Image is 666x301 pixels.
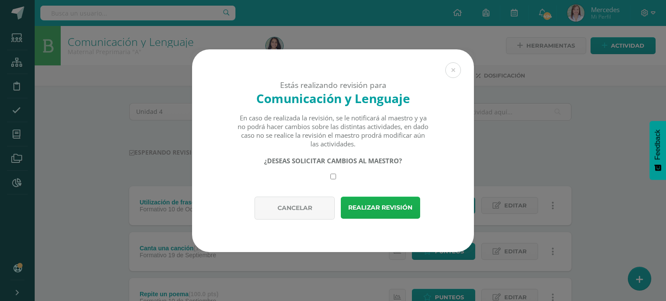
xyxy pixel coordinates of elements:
button: Close (Esc) [445,62,461,78]
button: Cancelar [255,197,335,220]
strong: ¿DESEAS SOLICITAR CAMBIOS AL MAESTRO? [264,156,402,165]
div: En caso de realizada la revisión, se le notificará al maestro y ya no podrá hacer cambios sobre l... [237,113,429,148]
div: Estás realizando revisión para [207,80,459,90]
input: Require changes [330,174,336,179]
button: Feedback - Mostrar encuesta [650,121,666,180]
button: Realizar revisión [341,197,420,219]
strong: Comunicación y Lenguaje [256,90,410,107]
span: Feedback [654,129,662,160]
